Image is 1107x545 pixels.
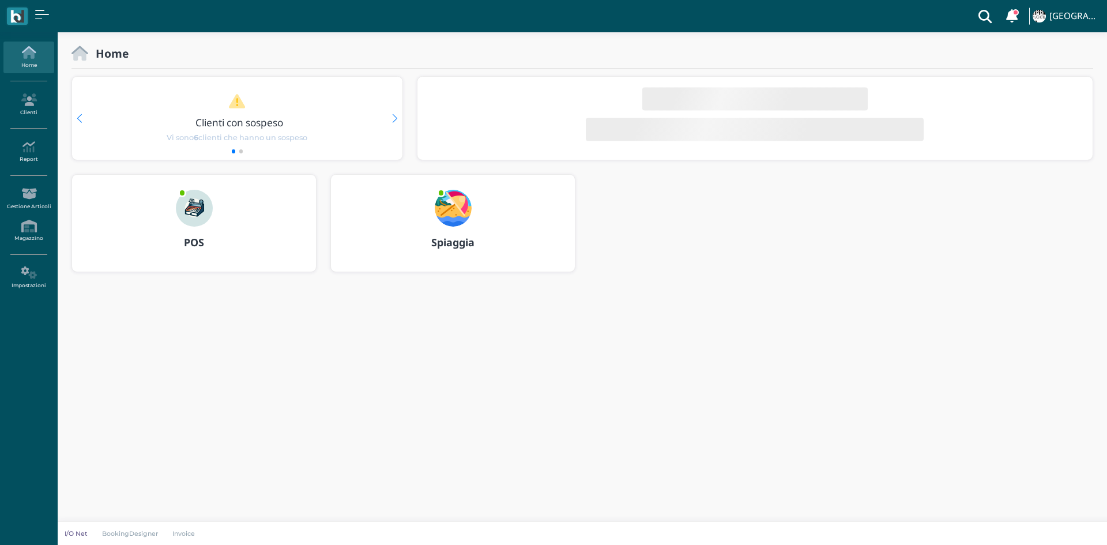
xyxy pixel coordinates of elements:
a: Gestione Articoli [3,183,54,215]
b: Spiaggia [431,235,475,249]
a: Magazzino [3,215,54,247]
a: Clienti con sospeso Vi sono6clienti che hanno un sospeso [94,93,380,143]
h3: Clienti con sospeso [96,117,382,128]
a: Clienti [3,89,54,121]
a: ... Spiaggia [330,174,575,286]
a: ... [GEOGRAPHIC_DATA] [1031,2,1100,30]
div: 1 / 2 [72,77,402,160]
h2: Home [88,47,129,59]
b: 6 [194,133,198,142]
a: Report [3,136,54,168]
img: ... [435,190,472,227]
img: ... [1033,10,1045,22]
span: Vi sono clienti che hanno un sospeso [167,132,307,143]
a: Impostazioni [3,262,54,294]
a: Home [3,42,54,73]
div: Next slide [392,114,397,123]
div: Previous slide [77,114,82,123]
a: ... POS [71,174,317,286]
img: ... [176,190,213,227]
b: POS [184,235,204,249]
h4: [GEOGRAPHIC_DATA] [1049,12,1100,21]
img: logo [10,10,24,23]
iframe: Help widget launcher [1025,509,1097,535]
